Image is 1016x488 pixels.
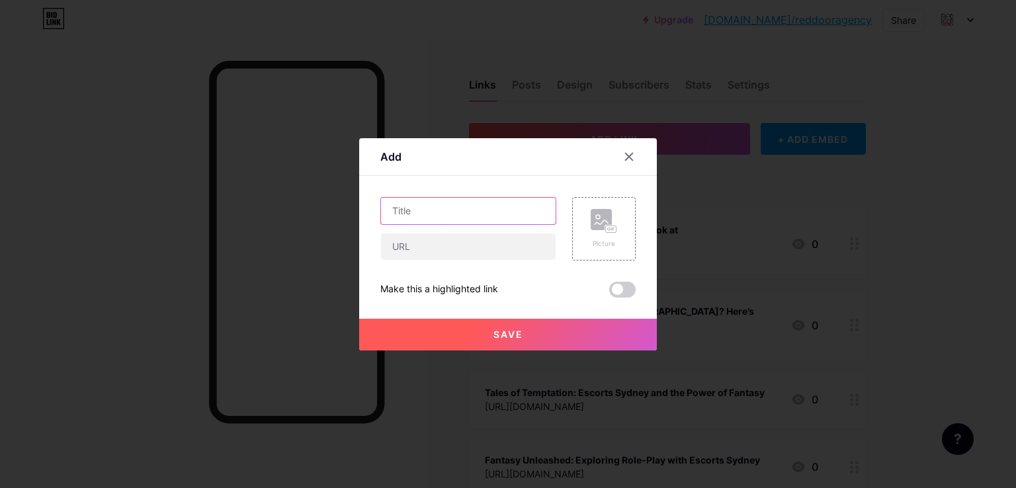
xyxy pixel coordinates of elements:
button: Save [359,319,657,350]
div: Picture [591,239,617,249]
input: Title [381,198,556,224]
input: URL [381,233,556,260]
div: Add [380,149,402,165]
span: Save [493,329,523,340]
div: Make this a highlighted link [380,282,498,298]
